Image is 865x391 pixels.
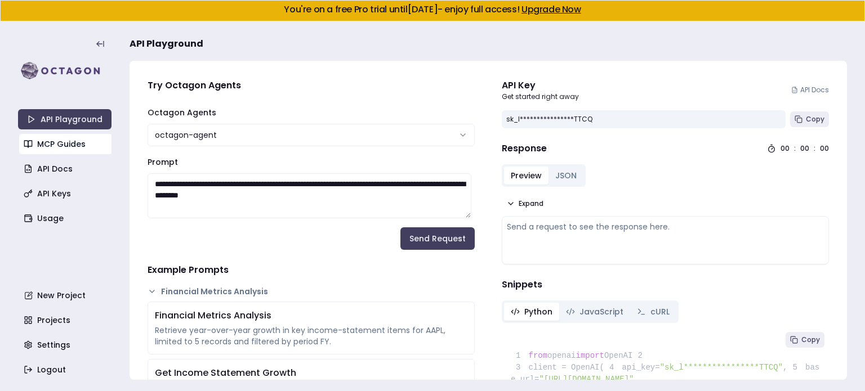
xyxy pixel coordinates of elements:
[148,286,475,297] button: Financial Metrics Analysis
[148,79,475,92] h4: Try Octagon Agents
[148,107,216,118] label: Octagon Agents
[800,144,809,153] div: 00
[19,335,113,355] a: Settings
[511,350,529,362] span: 1
[507,221,824,232] div: Send a request to see the response here.
[604,362,622,374] span: 4
[148,263,475,277] h4: Example Prompts
[19,310,113,330] a: Projects
[794,144,796,153] div: :
[791,86,829,95] a: API Docs
[519,199,543,208] span: Expand
[19,208,113,228] a: Usage
[814,144,815,153] div: :
[579,306,623,317] span: JavaScript
[19,285,113,305] a: New Project
[502,196,548,212] button: Expand
[18,60,112,82] img: logo-rect-yK7x_WSZ.svg
[786,332,824,348] button: Copy
[19,359,113,380] a: Logout
[502,92,579,101] p: Get started right away
[19,159,113,179] a: API Docs
[806,115,824,124] span: Copy
[820,144,829,153] div: 00
[783,363,787,372] span: ,
[622,363,659,372] span: api_key=
[502,79,579,92] div: API Key
[521,3,581,16] a: Upgrade Now
[604,351,632,360] span: OpenAI
[576,351,604,360] span: import
[650,306,670,317] span: cURL
[632,350,650,362] span: 2
[19,183,113,204] a: API Keys
[524,306,552,317] span: Python
[400,227,475,250] button: Send Request
[504,167,549,185] button: Preview
[155,325,467,347] div: Retrieve year-over-year growth in key income-statement items for AAPL, limited to 5 records and f...
[10,5,855,14] h5: You're on a free Pro trial until [DATE] - enjoy full access!
[511,362,529,374] span: 3
[781,144,790,153] div: 00
[148,156,178,168] label: Prompt
[787,362,805,374] span: 5
[529,351,548,360] span: from
[790,111,829,127] button: Copy
[502,278,829,291] h4: Snippets
[19,134,113,154] a: MCP Guides
[155,366,467,380] div: Get Income Statement Growth
[511,363,604,372] span: client = OpenAI(
[801,335,820,344] span: Copy
[155,309,467,322] div: Financial Metrics Analysis
[502,142,547,155] h4: Response
[18,109,112,129] a: API Playground
[539,375,634,384] span: "[URL][DOMAIN_NAME]"
[547,351,576,360] span: openai
[549,167,583,185] button: JSON
[130,37,203,51] span: API Playground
